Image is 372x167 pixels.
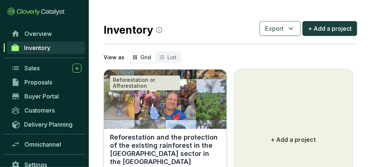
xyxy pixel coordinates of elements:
[7,27,85,40] a: Overview
[7,62,85,74] a: Sales
[110,133,221,166] p: Reforestation and the protection of the existing rainforest in the [GEOGRAPHIC_DATA] sector in th...
[308,24,352,33] span: + Add a project
[24,44,50,51] span: Inventory
[7,104,85,117] a: Customers
[24,107,55,114] span: Customers
[140,54,151,60] span: Grid
[7,138,85,151] a: Omnichannel
[24,79,52,86] span: Proposals
[127,51,181,63] div: segmented control
[104,70,227,129] img: Reforestation and the protection of the existing rainforest in the Luabu sector in the Democratic...
[7,118,85,130] a: Delivery Planning
[24,30,52,37] span: Overview
[259,21,301,36] button: Export
[24,141,61,148] span: Omnichannel
[24,93,59,100] span: Buyer Portal
[24,64,40,72] span: Sales
[271,135,316,144] p: + Add a project
[302,21,357,36] button: + Add a project
[24,121,73,128] span: Delivery Planning
[104,54,124,61] p: View as
[104,22,162,38] h2: Inventory
[7,41,85,54] a: Inventory
[7,76,85,88] a: Proposals
[167,54,177,60] span: List
[110,76,180,90] div: Reforestation or Afforestation
[7,90,85,103] a: Buyer Portal
[265,24,284,33] span: Export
